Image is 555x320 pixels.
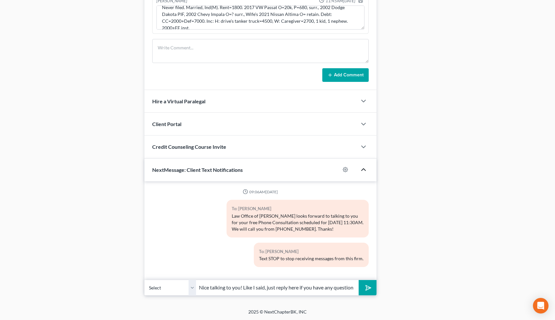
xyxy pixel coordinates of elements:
span: Credit Counseling Course Invite [152,144,226,150]
div: Open Intercom Messenger [533,298,549,314]
input: Say something... [196,280,359,296]
span: Client Portal [152,121,181,127]
div: To: [PERSON_NAME] [232,205,364,212]
span: NextMessage: Client Text Notifications [152,167,243,173]
div: Text STOP to stop receiving messages from this firm. [259,255,364,262]
span: Hire a Virtual Paralegal [152,98,205,104]
button: Add Comment [322,68,369,82]
div: To: [PERSON_NAME] [259,248,364,255]
div: Law Office of [PERSON_NAME] looks forward to talking to you for your free Phone Consultation sche... [232,213,364,232]
div: 09:06AM[DATE] [152,189,369,195]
